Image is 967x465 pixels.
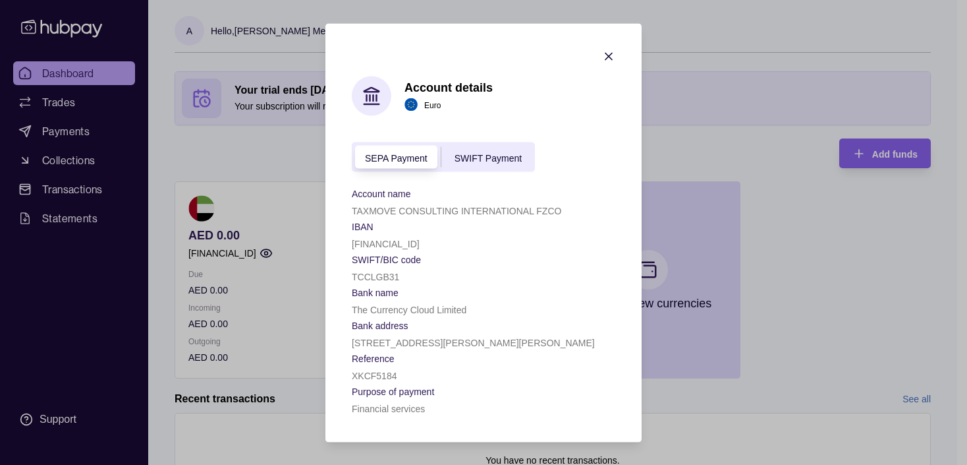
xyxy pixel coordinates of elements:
p: Bank name [352,287,399,297]
p: IBAN [352,221,373,232]
p: [STREET_ADDRESS][PERSON_NAME][PERSON_NAME] [352,337,595,348]
p: SWIFT/BIC code [352,254,421,264]
h1: Account details [404,80,493,94]
p: Account name [352,188,411,199]
p: Purpose of payment [352,386,434,396]
p: Reference [352,353,395,363]
p: TCCLGB31 [352,271,399,282]
p: Bank address [352,320,408,330]
span: SEPA Payment [365,152,428,163]
p: Euro [424,98,441,112]
div: accountIndex [352,142,535,171]
p: [FINANCIAL_ID] [352,238,420,249]
p: Financial services [352,403,425,414]
p: TAXMOVE CONSULTING INTERNATIONAL FZCO [352,205,561,216]
img: eu [404,98,418,111]
span: SWIFT Payment [455,152,522,163]
p: The Currency Cloud Limited [352,304,466,315]
p: XKCF5184 [352,370,397,381]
